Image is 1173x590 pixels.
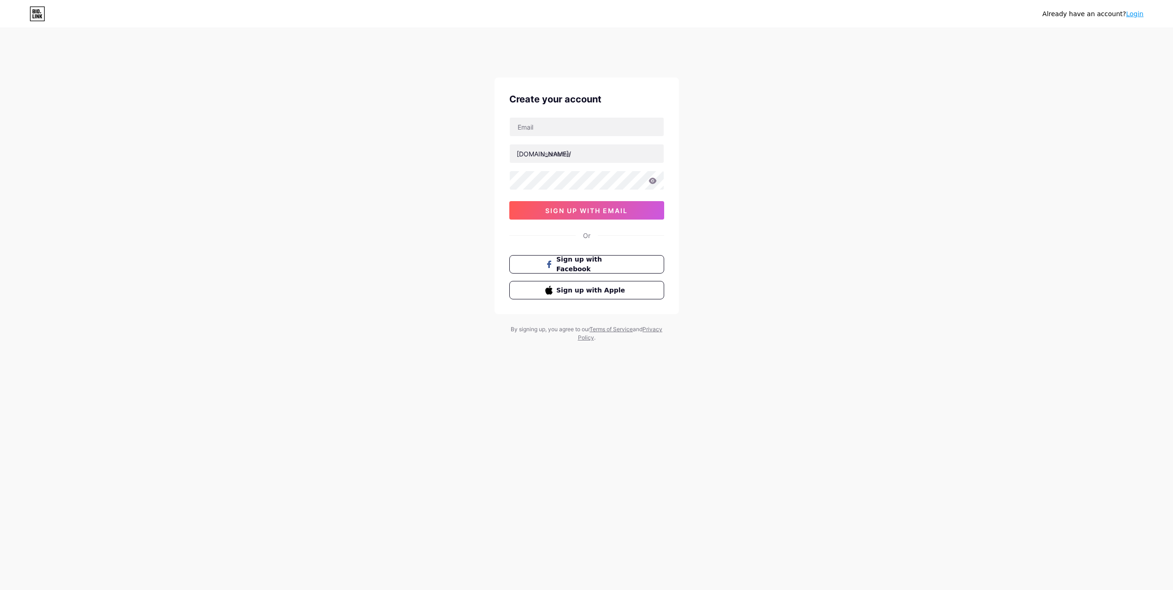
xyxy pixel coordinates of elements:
span: sign up with email [545,207,628,215]
button: Sign up with Apple [509,281,664,299]
input: Email [510,118,664,136]
div: By signing up, you agree to our and . [508,325,665,342]
button: Sign up with Facebook [509,255,664,274]
div: Or [583,231,590,240]
input: username [510,144,664,163]
div: Create your account [509,92,664,106]
span: Sign up with Facebook [556,255,628,274]
a: Login [1126,10,1144,18]
div: Already have an account? [1043,9,1144,19]
div: [DOMAIN_NAME]/ [517,149,571,159]
span: Sign up with Apple [556,286,628,295]
button: sign up with email [509,201,664,220]
a: Terms of Service [589,326,633,333]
